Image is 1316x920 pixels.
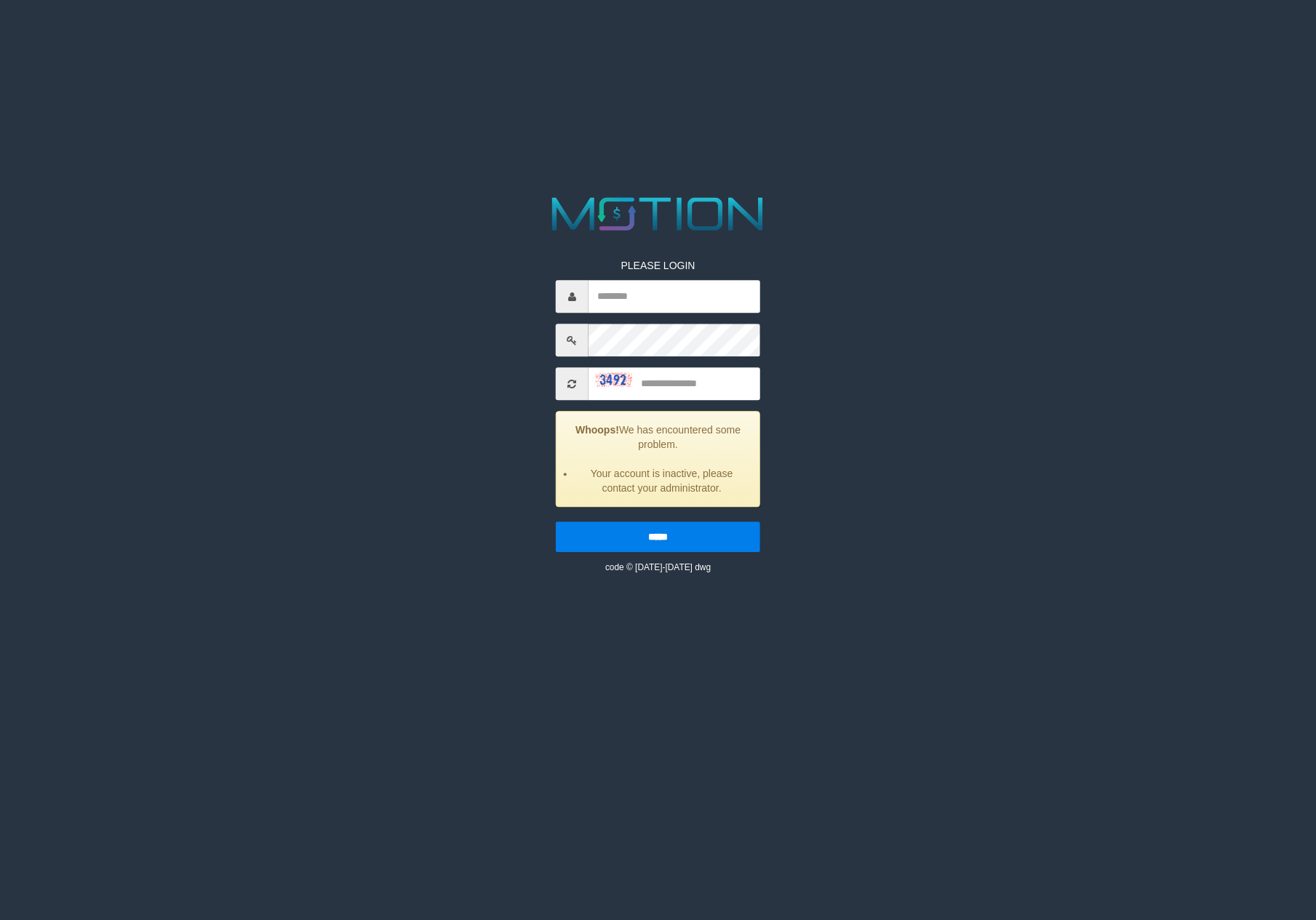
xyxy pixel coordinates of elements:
[575,467,749,496] li: Your account is inactive, please contact your administrator.
[605,563,711,573] small: code © [DATE]-[DATE] dwg
[543,191,773,236] img: MOTION_logo.png
[556,259,760,273] p: PLEASE LOGIN
[575,425,619,436] strong: Whoops!
[556,412,760,508] div: We has encountered some problem.
[596,372,632,387] img: captcha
